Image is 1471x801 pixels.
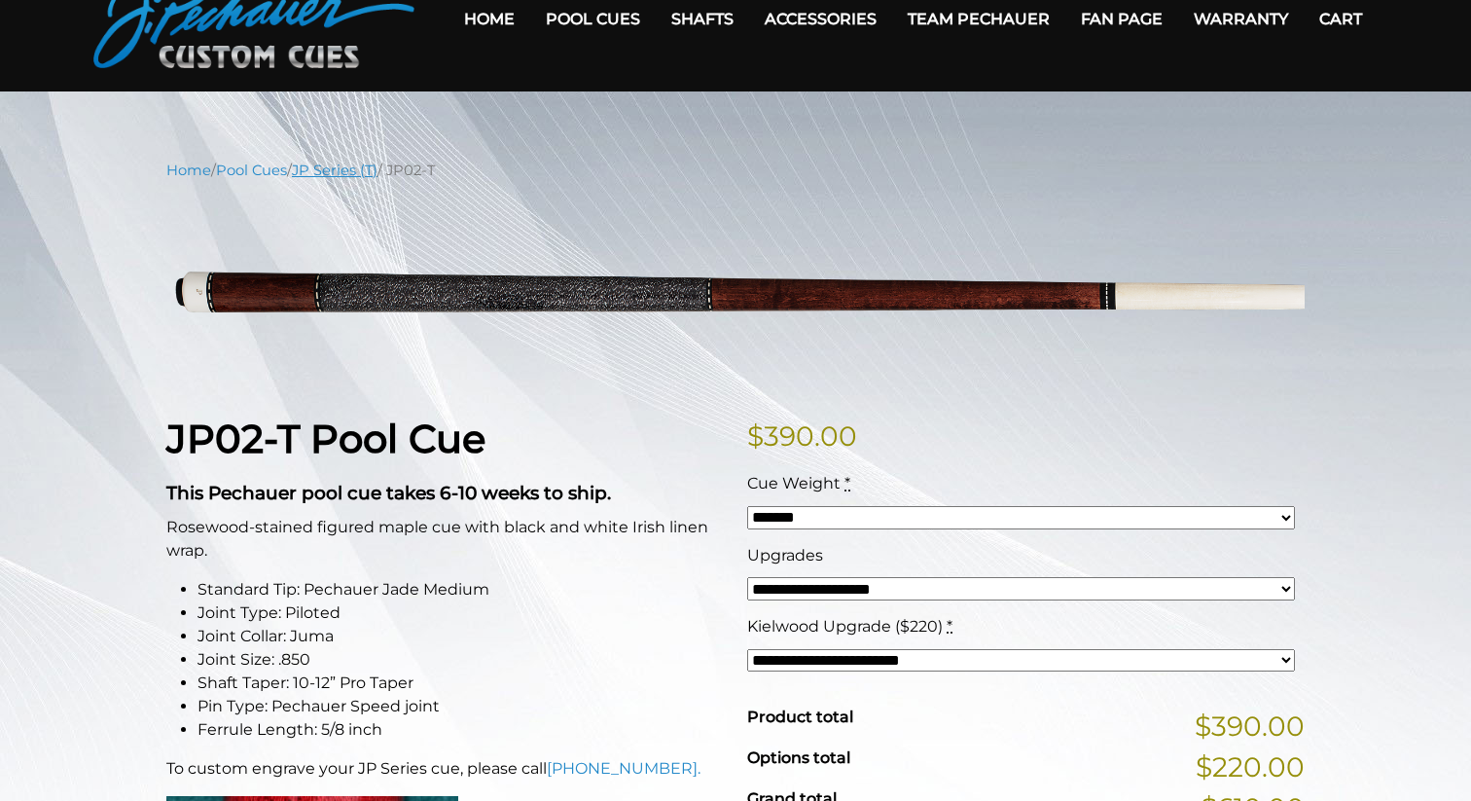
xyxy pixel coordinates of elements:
a: [PHONE_NUMBER]. [547,759,700,778]
a: This Pechauer pool cue takes 6-10 weeks to ship. [8,43,243,77]
img: jp02-T.png [166,196,1305,385]
a: JP Series (T) [292,162,377,179]
a: Home [166,162,211,179]
a: Back to Top [29,25,105,42]
div: Outline [8,8,284,25]
li: Shaft Taper: 10-12” Pro Taper [197,672,724,695]
a: Pechauer Flat Face JP Series Rogue Carbon Shaft [8,130,252,164]
bdi: 390.00 [747,419,857,453]
li: Joint Type: Piloted [197,601,724,625]
span: Options total [747,748,850,767]
span: Product total [747,708,853,726]
li: Joint Collar: Juma [197,625,724,648]
a: Pool Cues [216,162,287,179]
li: Joint Size: .850 [197,648,724,672]
abbr: required [947,617,952,636]
a: 2×2 Case-PCH22 [29,95,139,112]
a: Pechauer Jump Cue [29,113,153,129]
span: Kielwood Upgrade ($220) [747,617,943,636]
p: To custom engrave your JP Series cue, please call [166,757,724,781]
p: Rosewood-stained figured maple cue with black and white Irish linen wrap. [166,516,724,563]
strong: JP02-T Pool Cue [166,415,485,462]
abbr: required [844,474,850,492]
strong: This Pechauer pool cue takes 6-10 weeks to ship. [166,482,611,504]
span: Upgrades [747,546,823,564]
nav: Breadcrumb [166,160,1305,181]
span: $ [747,419,764,453]
a: Related products [29,78,134,94]
li: Pin Type: Pechauer Speed joint [197,695,724,718]
li: Ferrule Length: 5/8 inch [197,718,724,742]
li: Standard Tip: Pechauer Jade Medium [197,578,724,601]
span: Cue Weight [747,474,841,492]
span: $390.00 [1195,706,1305,746]
span: $220.00 [1196,746,1305,787]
